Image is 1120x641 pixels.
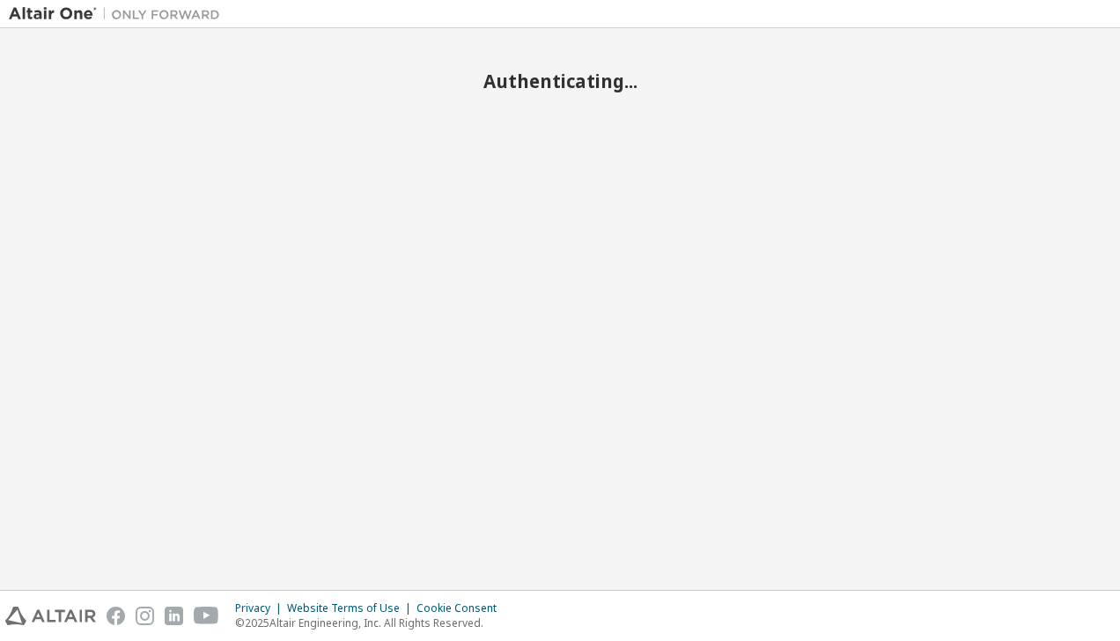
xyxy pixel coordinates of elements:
[9,70,1111,92] h2: Authenticating...
[5,607,96,625] img: altair_logo.svg
[136,607,154,625] img: instagram.svg
[194,607,219,625] img: youtube.svg
[165,607,183,625] img: linkedin.svg
[416,601,507,615] div: Cookie Consent
[235,615,507,630] p: © 2025 Altair Engineering, Inc. All Rights Reserved.
[287,601,416,615] div: Website Terms of Use
[235,601,287,615] div: Privacy
[9,5,229,23] img: Altair One
[107,607,125,625] img: facebook.svg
